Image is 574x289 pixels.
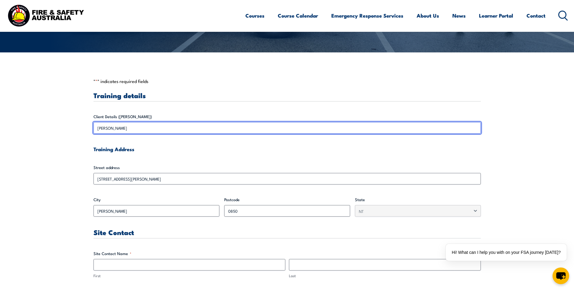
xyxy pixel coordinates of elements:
div: Hi! What can I help you with on your FSA journey [DATE]? [446,244,567,261]
label: City [93,197,219,203]
label: First [93,273,285,279]
legend: Site Contact Name [93,251,131,257]
label: Client Details ([PERSON_NAME]) [93,114,481,120]
label: Postcode [224,197,350,203]
label: Last [289,273,481,279]
a: Course Calendar [278,8,318,24]
h4: Training Address [93,146,481,152]
a: About Us [417,8,439,24]
a: Learner Portal [479,8,513,24]
label: Street address [93,164,481,171]
a: Contact [526,8,546,24]
a: Emergency Response Services [331,8,403,24]
button: chat-button [553,267,569,284]
a: News [452,8,466,24]
h3: Training details [93,92,481,99]
a: Courses [245,8,264,24]
p: " " indicates required fields [93,78,481,84]
h3: Site Contact [93,229,481,236]
label: State [355,197,481,203]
